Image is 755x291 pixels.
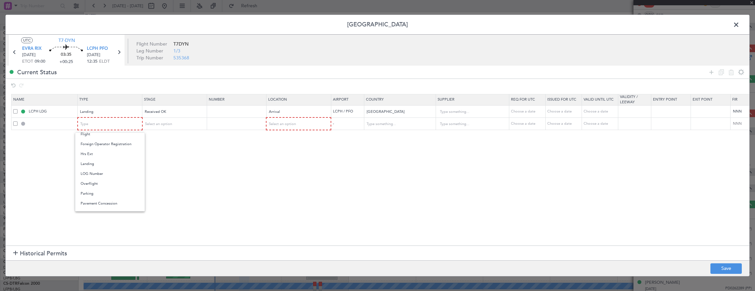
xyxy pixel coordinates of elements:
span: Permit To Proceed [81,209,139,218]
span: Parking [81,189,139,199]
span: Flight [81,129,139,139]
span: Landing [81,159,139,169]
span: Foreign Operator Registration [81,139,139,149]
span: Overflight [81,179,139,189]
span: Hrs Ext [81,149,139,159]
span: LOG Number [81,169,139,179]
span: Pavement Concession [81,199,139,209]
